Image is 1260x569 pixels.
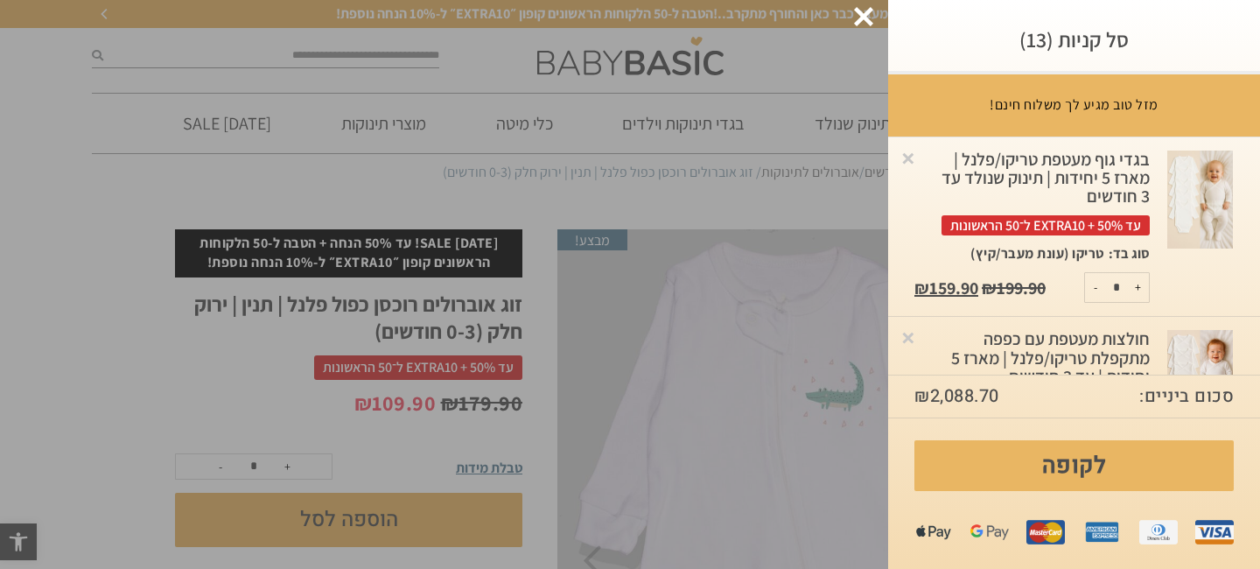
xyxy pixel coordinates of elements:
strong: סכום ביניים: [1139,384,1234,409]
a: Remove this item [899,328,917,346]
img: gpay.png [970,513,1009,551]
img: mastercard.png [1026,513,1065,551]
img: diners.png [1139,513,1178,551]
span: ₪ [914,383,930,409]
a: חולצות מעטפת עם כפפה מתקפלת טריקו/פלנל | מארז 5 יחידות | עד 3 חודשיםעד 50% + EXTRA10 ל־50 הראשונות [914,330,1150,424]
span: ₪ [982,277,997,299]
a: בגדי גוף מעטפת טריקו/פלנל | מארז 5 יחידות | תינוק שנולד עד 3 חודשיםעד 50% + EXTRA10 ל־50 הראשונות [914,151,1150,244]
p: מזל טוב מגיע לך משלוח חינם! [990,95,1158,115]
dt: סוג בד: [1104,244,1150,263]
h3: סל קניות (13) [914,26,1234,53]
span: עד 50% + EXTRA10 ל־50 הראשונות [941,215,1150,235]
a: לקופה [914,440,1234,491]
bdi: 199.90 [982,277,1046,299]
bdi: 159.90 [914,277,978,299]
img: visa.png [1195,513,1234,551]
img: apple%20pay.png [914,513,953,551]
p: טריקו (עונת מעבר/קיץ) [970,244,1104,263]
span: ₪ [914,277,929,299]
input: כמות המוצר [1099,273,1134,302]
button: + [1127,273,1149,302]
button: - [1085,273,1107,302]
bdi: 2,088.70 [914,383,999,409]
a: Remove this item [899,149,917,166]
div: בגדי גוף מעטפת טריקו/פלנל | מארז 5 יחידות | תינוק שנולד עד 3 חודשים [914,151,1150,235]
div: חולצות מעטפת עם כפפה מתקפלת טריקו/פלנל | מארז 5 יחידות | עד 3 חודשים [914,330,1150,415]
img: amex.png [1082,513,1121,551]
